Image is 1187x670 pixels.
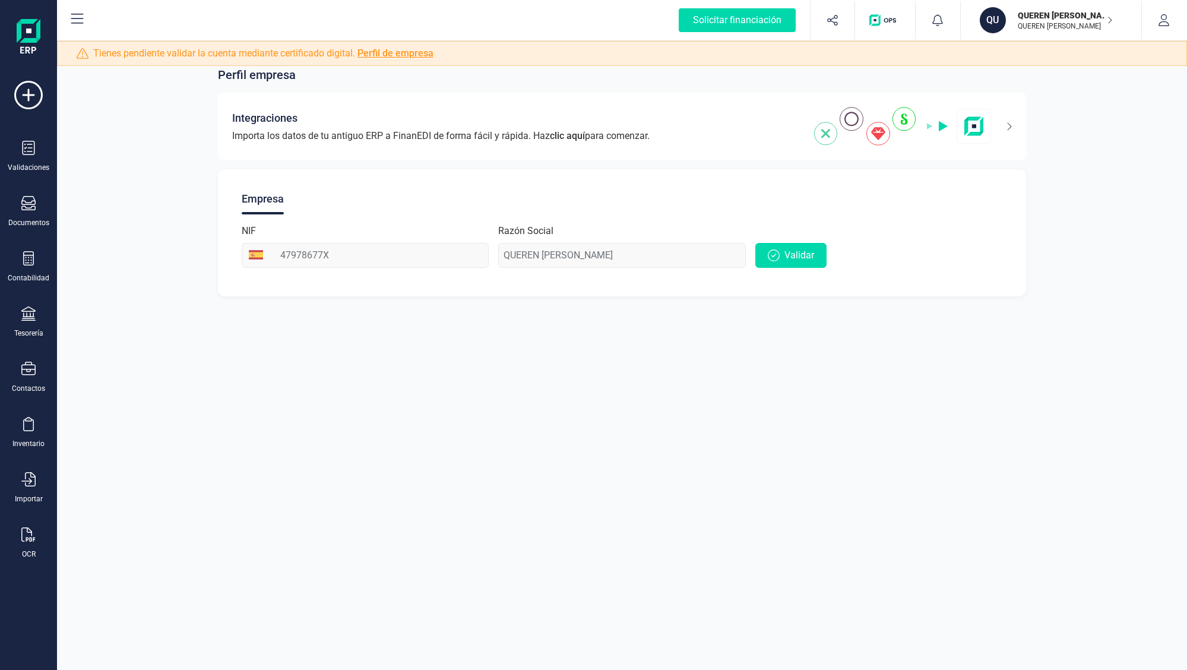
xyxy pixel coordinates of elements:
span: Importa los datos de tu antiguo ERP a FinanEDI de forma fácil y rápida. Haz para comenzar. [232,129,650,143]
label: NIF [242,224,256,238]
button: Solicitar financiación [664,1,810,39]
span: clic aquí [550,130,585,141]
button: QUQUEREN [PERSON_NAME]QUEREN [PERSON_NAME] [975,1,1127,39]
div: Solicitar financiación [679,8,796,32]
div: Documentos [8,218,49,227]
div: Tesorería [14,328,43,338]
p: QUEREN [PERSON_NAME] [1018,10,1113,21]
button: Logo de OPS [862,1,908,39]
div: Contabilidad [8,273,49,283]
div: Empresa [242,184,284,214]
span: Validar [784,248,814,263]
a: Perfil de empresa [357,48,433,59]
div: Contactos [12,384,45,393]
label: Razón Social [498,224,553,238]
button: Validar [755,243,827,268]
div: Validaciones [8,163,49,172]
div: Importar [15,494,43,504]
p: QUEREN [PERSON_NAME] [1018,21,1113,31]
div: OCR [22,549,36,559]
img: Logo de OPS [869,14,901,26]
div: Inventario [12,439,45,448]
span: Integraciones [232,110,297,127]
span: Perfil empresa [218,67,296,83]
div: QU [980,7,1006,33]
span: Tienes pendiente validar la cuenta mediante certificado digital. [93,46,433,61]
img: integrations-img [814,107,992,146]
img: Logo Finanedi [17,19,40,57]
